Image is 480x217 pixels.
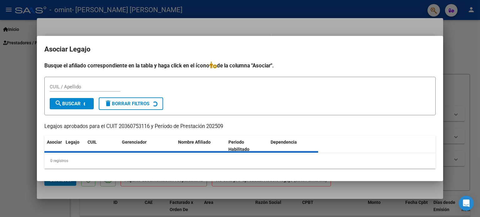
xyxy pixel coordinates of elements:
[226,136,268,156] datatable-header-cell: Periodo Habilitado
[271,140,297,145] span: Dependencia
[104,100,112,107] mat-icon: delete
[44,62,436,70] h4: Busque el afiliado correspondiente en la tabla y haga click en el ícono de la columna "Asociar".
[268,136,318,156] datatable-header-cell: Dependencia
[44,123,436,131] p: Legajos aprobados para el CUIT 20360753116 y Período de Prestación 202509
[44,43,436,55] h2: Asociar Legajo
[228,140,249,152] span: Periodo Habilitado
[44,153,436,169] div: 0 registros
[99,97,163,110] button: Borrar Filtros
[55,101,81,106] span: Buscar
[47,140,62,145] span: Asociar
[63,136,85,156] datatable-header-cell: Legajo
[176,136,226,156] datatable-header-cell: Nombre Afiliado
[66,140,79,145] span: Legajo
[122,140,147,145] span: Gerenciador
[50,98,94,109] button: Buscar
[85,136,119,156] datatable-header-cell: CUIL
[87,140,97,145] span: CUIL
[119,136,176,156] datatable-header-cell: Gerenciador
[459,196,474,211] div: Open Intercom Messenger
[104,101,149,106] span: Borrar Filtros
[178,140,211,145] span: Nombre Afiliado
[44,136,63,156] datatable-header-cell: Asociar
[55,100,62,107] mat-icon: search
